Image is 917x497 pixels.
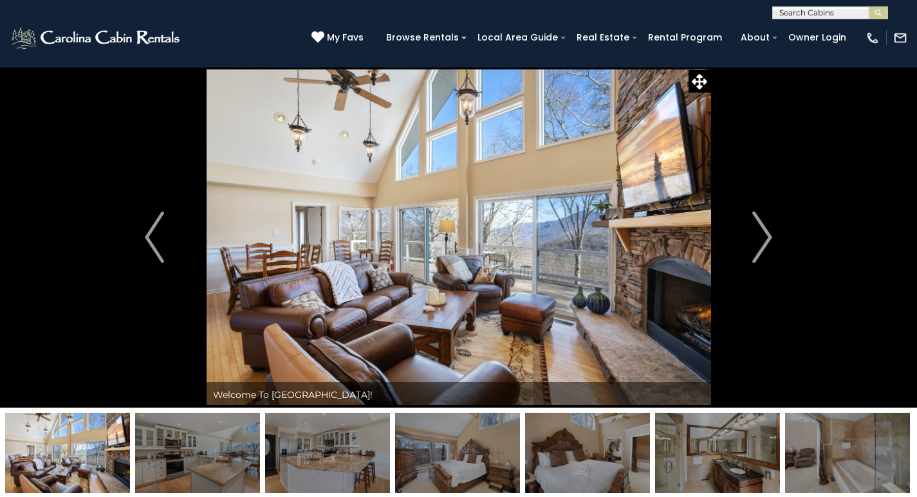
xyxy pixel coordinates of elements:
img: mail-regular-white.png [893,31,907,45]
a: Browse Rentals [380,28,465,48]
a: My Favs [311,31,367,45]
img: 163279011 [785,413,910,493]
button: Previous [103,67,207,408]
a: Rental Program [642,28,728,48]
span: My Favs [327,31,364,44]
img: 163279007 [265,413,390,493]
img: White-1-2.png [10,25,183,51]
img: 163279009 [525,413,650,493]
img: arrow [753,212,772,263]
img: 163279010 [655,413,780,493]
a: Owner Login [782,28,853,48]
a: Local Area Guide [471,28,564,48]
a: Real Estate [570,28,636,48]
a: About [734,28,776,48]
button: Next [710,67,814,408]
img: phone-regular-white.png [866,31,880,45]
div: Welcome To [GEOGRAPHIC_DATA]! [207,382,711,408]
img: 163279005 [5,413,130,493]
img: arrow [145,212,164,263]
img: 163279006 [135,413,260,493]
img: 163279008 [395,413,520,493]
